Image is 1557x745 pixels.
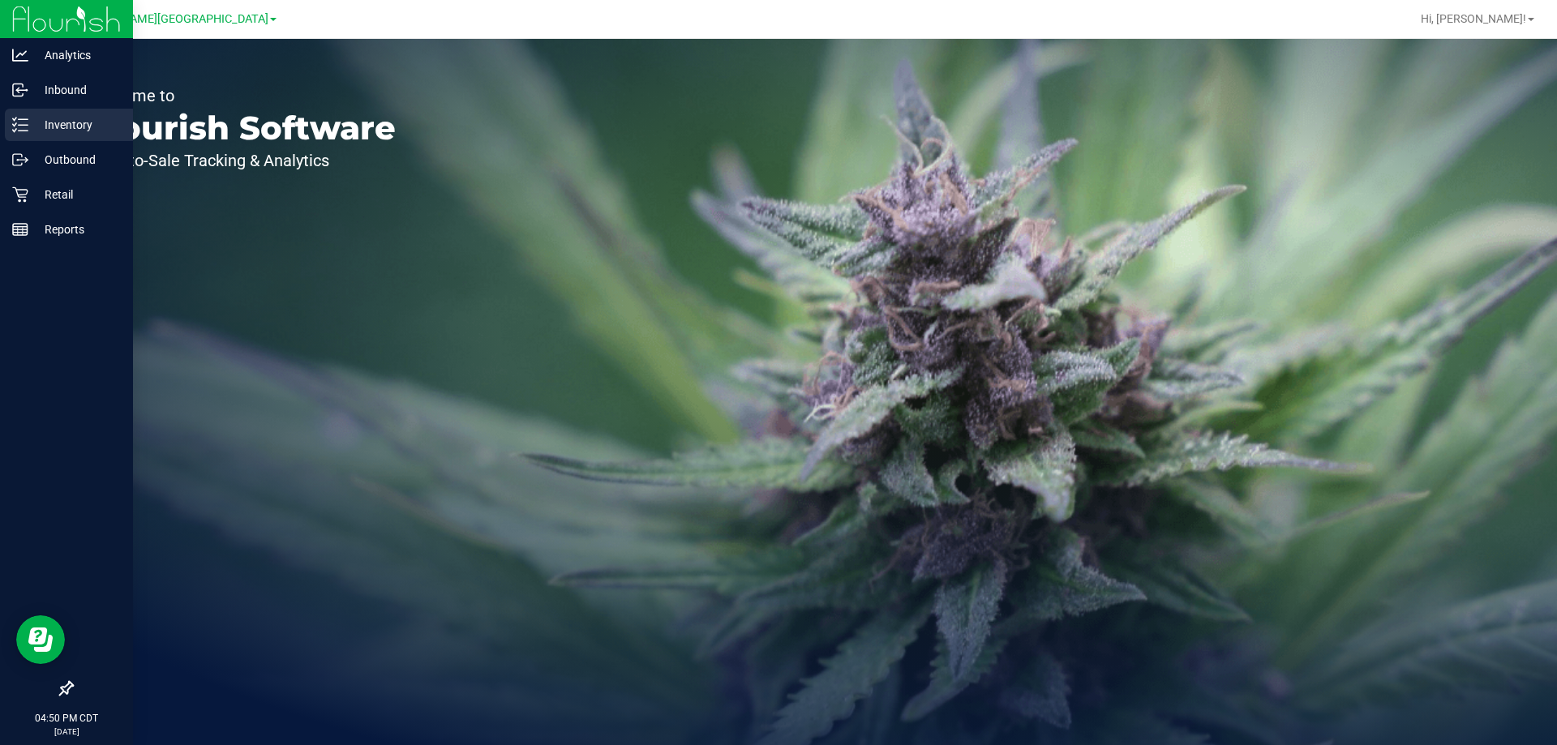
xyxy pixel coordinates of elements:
[12,186,28,203] inline-svg: Retail
[28,220,126,239] p: Reports
[12,82,28,98] inline-svg: Inbound
[7,711,126,726] p: 04:50 PM CDT
[28,80,126,100] p: Inbound
[88,152,396,169] p: Seed-to-Sale Tracking & Analytics
[7,726,126,738] p: [DATE]
[12,117,28,133] inline-svg: Inventory
[28,45,126,65] p: Analytics
[28,150,126,169] p: Outbound
[12,221,28,238] inline-svg: Reports
[12,152,28,168] inline-svg: Outbound
[28,115,126,135] p: Inventory
[88,112,396,144] p: Flourish Software
[54,12,268,26] span: Ft [PERSON_NAME][GEOGRAPHIC_DATA]
[16,615,65,664] iframe: Resource center
[88,88,396,104] p: Welcome to
[1421,12,1526,25] span: Hi, [PERSON_NAME]!
[28,185,126,204] p: Retail
[12,47,28,63] inline-svg: Analytics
